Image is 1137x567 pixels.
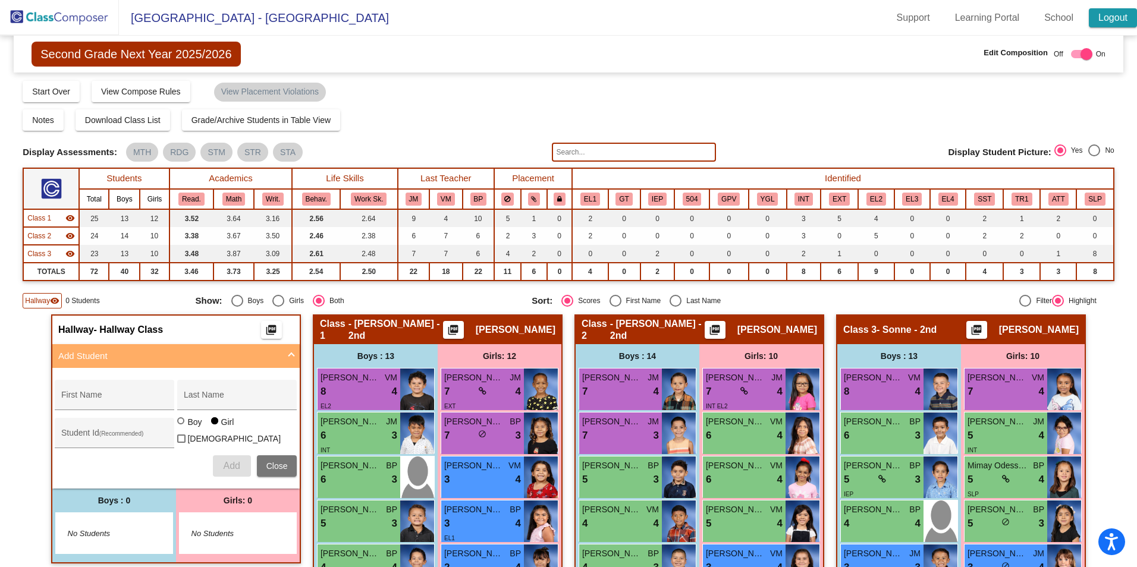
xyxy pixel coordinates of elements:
[429,227,463,245] td: 7
[386,415,397,428] span: JM
[348,318,443,342] span: - [PERSON_NAME] - 2nd
[706,415,765,428] span: [PERSON_NAME]
[398,189,429,209] th: Janet Manigan
[771,371,783,384] span: JM
[254,209,293,227] td: 3.16
[749,263,787,281] td: 0
[340,263,398,281] td: 2.50
[109,227,140,245] td: 14
[966,209,1003,227] td: 2
[648,415,659,428] span: JM
[681,295,721,306] div: Last Name
[398,209,429,227] td: 9
[521,245,547,263] td: 2
[292,263,340,281] td: 2.54
[968,371,1027,384] span: [PERSON_NAME] [PERSON_NAME]
[325,295,344,306] div: Both
[674,227,709,245] td: 0
[516,384,521,399] span: 4
[749,227,787,245] td: 0
[340,209,398,227] td: 2.64
[974,193,995,206] button: SST
[1012,193,1032,206] button: TR1
[821,189,858,209] th: Extrovert
[844,384,849,399] span: 8
[608,245,640,263] td: 0
[708,324,722,341] mat-icon: picture_as_pdf
[969,324,984,341] mat-icon: picture_as_pdf
[429,263,463,281] td: 18
[1096,49,1105,59] span: On
[254,227,293,245] td: 3.50
[915,384,921,399] span: 4
[444,415,504,428] span: [PERSON_NAME]
[476,324,555,336] span: [PERSON_NAME]
[494,263,521,281] td: 11
[580,193,600,206] button: EL1
[930,227,966,245] td: 0
[273,143,303,162] mat-chip: STA
[463,245,494,263] td: 6
[576,344,699,368] div: Boys : 14
[398,263,429,281] td: 22
[1066,145,1083,156] div: Yes
[699,344,823,368] div: Girls: 10
[178,193,205,206] button: Read.
[1003,245,1040,263] td: 0
[877,324,937,336] span: - Sonne - 2nd
[23,245,79,263] td: Beth Sonne - Sonne - 2nd
[654,384,659,399] span: 4
[640,245,675,263] td: 2
[23,109,64,131] button: Notes
[610,318,705,342] span: - [PERSON_NAME] - 2nd
[1076,209,1113,227] td: 0
[140,209,169,227] td: 12
[777,384,783,399] span: 4
[85,115,161,125] span: Download Class List
[1076,263,1113,281] td: 8
[398,227,429,245] td: 6
[351,193,387,206] button: Work Sk.
[572,209,608,227] td: 2
[858,245,894,263] td: 0
[61,395,168,404] input: First Name
[302,193,331,206] button: Behav.
[1076,227,1113,245] td: 0
[213,263,254,281] td: 3.73
[858,227,894,245] td: 5
[821,263,858,281] td: 6
[572,245,608,263] td: 0
[25,295,50,306] span: Hallway
[1085,193,1105,206] button: SLP
[140,227,169,245] td: 10
[1054,144,1114,160] mat-radio-group: Select an option
[948,147,1051,157] span: Display Student Picture:
[521,209,547,227] td: 1
[262,193,284,206] button: Writ.
[709,209,749,227] td: 0
[770,415,783,428] span: VM
[894,263,930,281] td: 0
[92,81,190,102] button: View Compose Rules
[894,245,930,263] td: 0
[494,227,521,245] td: 2
[406,193,422,206] button: JM
[261,321,282,339] button: Print Students Details
[52,368,300,489] div: Add Student
[494,189,521,209] th: Keep away students
[640,227,675,245] td: 0
[182,109,341,131] button: Grade/Archive Students in Table View
[547,209,572,227] td: 0
[966,189,1003,209] th: Student Study Team
[65,213,75,223] mat-icon: visibility
[23,227,79,245] td: Lisa Kolodge - Kolodge - 2nd
[521,227,547,245] td: 3
[521,189,547,209] th: Keep with students
[1003,189,1040,209] th: Tier 1
[938,193,958,206] button: EL4
[437,193,455,206] button: VM
[843,324,877,336] span: Class 3
[858,189,894,209] th: English Language Learner 2
[398,245,429,263] td: 7
[314,344,438,368] div: Boys : 13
